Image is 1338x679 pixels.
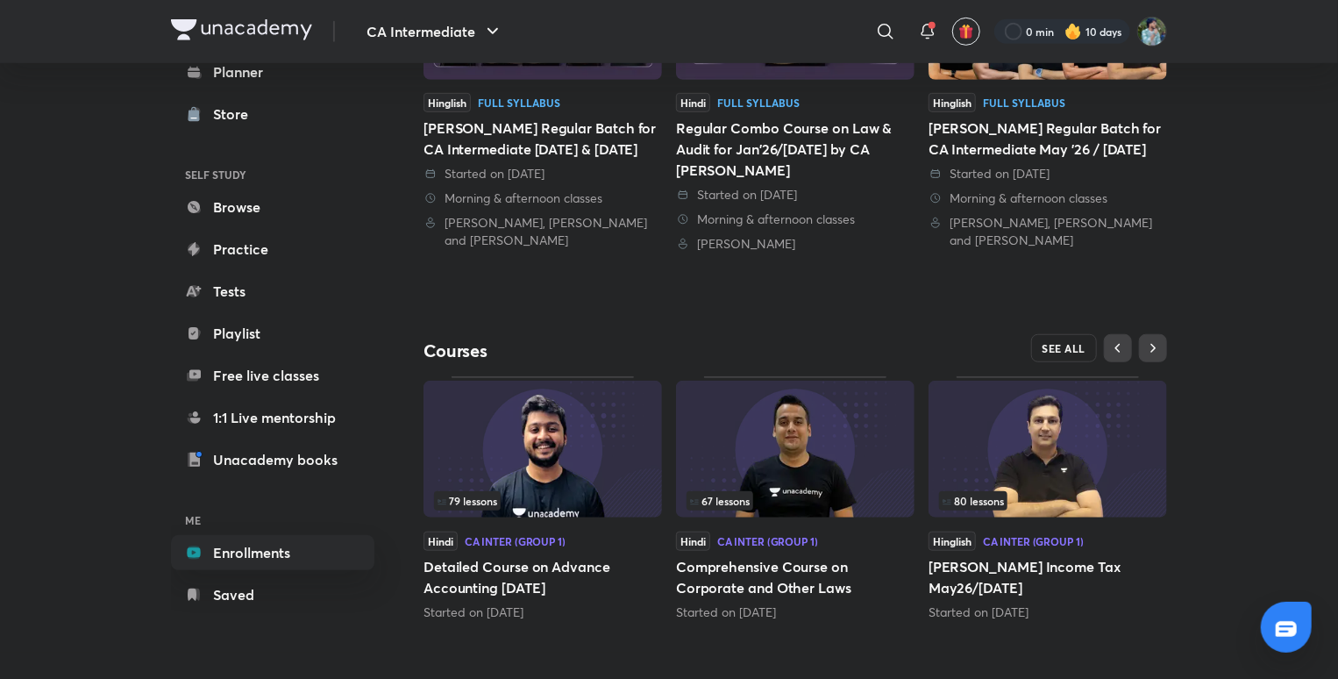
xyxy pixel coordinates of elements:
button: avatar [952,18,980,46]
div: Sankalp Income Tax May26/Sept26 [929,376,1167,620]
div: Regular Combo Course on Law & Audit for Jan'26/[DATE] by CA [PERSON_NAME] [676,118,915,181]
span: 79 lessons [438,496,497,506]
h4: Courses [423,339,795,362]
img: avatar [958,24,974,39]
div: Started on 14 Jul 2025 [929,165,1167,182]
img: Thumbnail [676,381,915,518]
div: Full Syllabus [478,97,560,108]
div: Ankit Oberoi [676,235,915,253]
a: Tests [171,274,374,309]
h5: Detailed Course on Advance Accounting [DATE] [423,556,662,598]
a: Saved [171,577,374,612]
div: Nakul Katheria, Ankit Oberoi and Arvind Tuli [423,214,662,249]
h5: [PERSON_NAME] Income Tax May26/[DATE] [929,556,1167,598]
span: 67 lessons [690,496,750,506]
img: Thumbnail [929,381,1167,518]
a: Free live classes [171,358,374,393]
img: Santosh Kumar Thakur [1137,17,1167,46]
div: Morning & afternoon classes [423,189,662,207]
span: Hindi [676,532,710,551]
h5: Comprehensive Course on Corporate and Other Laws [676,556,915,598]
a: Enrollments [171,535,374,570]
div: Morning & afternoon classes [929,189,1167,207]
div: Detailed Course on Advance Accounting May 2026 [423,376,662,620]
a: Unacademy books [171,442,374,477]
div: Started on 12 Mar 2025 [423,165,662,182]
a: Planner [171,54,374,89]
a: Browse [171,189,374,225]
span: Hindi [423,532,458,551]
div: Full Syllabus [983,97,1065,108]
button: CA Intermediate [356,14,514,49]
div: infocontainer [687,491,904,511]
img: Company Logo [171,19,312,40]
div: left [434,491,651,511]
a: Store [171,96,374,132]
div: Started on Jul 14 [676,604,915,621]
div: Nakul Katheria, Ankit Oberoi and Arvind Tuli [929,214,1167,249]
div: [PERSON_NAME] Regular Batch for CA Intermediate May '26 / [DATE] [929,118,1167,160]
span: 80 lessons [943,496,1004,506]
a: Practice [171,232,374,267]
div: Started on Jul 14 [423,604,662,621]
button: SEE ALL [1031,334,1098,362]
div: Started on 12 Mar 2025 [676,186,915,204]
div: left [687,491,904,511]
a: Company Logo [171,19,312,45]
div: infosection [687,491,904,511]
div: infosection [939,491,1157,511]
div: CA Inter (Group 1) [983,536,1084,547]
div: infosection [434,491,651,511]
img: Thumbnail [423,381,662,518]
a: Playlist [171,316,374,351]
div: Comprehensive Course on Corporate and Other Laws [676,376,915,620]
div: Started on Jul 16 [929,604,1167,621]
div: [PERSON_NAME] Regular Batch for CA Intermediate [DATE] & [DATE] [423,118,662,160]
img: streak [1064,23,1082,40]
div: infocontainer [434,491,651,511]
div: Morning & afternoon classes [676,211,915,228]
h6: ME [171,505,374,535]
span: Hinglish [423,93,471,112]
div: CA Inter (Group 1) [465,536,566,547]
span: Hinglish [929,93,976,112]
h6: SELF STUDY [171,160,374,189]
span: Hindi [676,93,710,112]
div: left [939,491,1157,511]
div: CA Inter (Group 1) [717,536,818,547]
a: 1:1 Live mentorship [171,400,374,435]
span: Hinglish [929,532,976,551]
div: Store [213,104,259,125]
div: infocontainer [939,491,1157,511]
span: SEE ALL [1043,342,1086,354]
div: Full Syllabus [717,97,800,108]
